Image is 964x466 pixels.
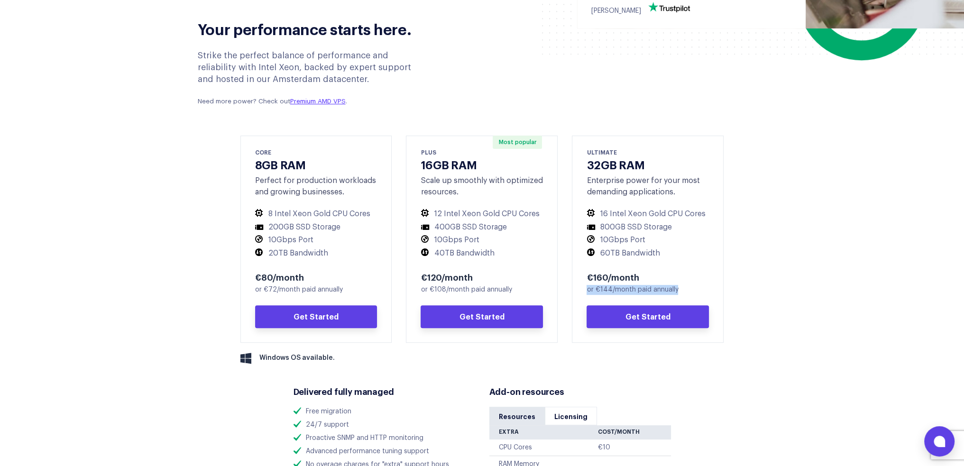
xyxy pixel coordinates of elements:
button: Open chat window [924,426,955,457]
p: Need more power? Check out . [198,97,427,106]
div: Scale up smoothly with optimized resources. [421,175,543,198]
div: or €72/month paid annually [255,285,377,295]
div: Enterprise power for your most demanding applications. [587,175,709,198]
li: 24/7 support [294,420,475,430]
li: 12 Intel Xeon Gold CPU Cores [421,209,543,219]
li: 16 Intel Xeon Gold CPU Cores [587,209,709,219]
th: Cost/Month [598,425,670,439]
td: CPU Cores [489,439,598,456]
h3: 16GB RAM [421,157,543,171]
li: 200GB SSD Storage [255,222,377,232]
a: Get Started [421,305,543,328]
li: 40TB Bandwidth [421,248,543,258]
span: Most popular [493,136,542,149]
div: Strike the perfect balance of performance and reliability with Intel Xeon, backed by expert suppo... [198,50,427,107]
a: Premium AMD VPS [290,98,346,104]
li: 10Gbps Port [255,235,377,245]
td: €10 [598,439,670,456]
a: Licensing [545,407,597,425]
li: 8 Intel Xeon Gold CPU Cores [255,209,377,219]
div: or €144/month paid annually [587,285,709,295]
li: 10Gbps Port [587,235,709,245]
li: Proactive SNMP and HTTP monitoring [294,433,475,443]
h3: 32GB RAM [587,157,709,171]
a: Get Started [255,305,377,328]
li: Advanced performance tuning support [294,447,475,457]
span: Windows OS available. [259,353,335,363]
li: 800GB SSD Storage [587,222,709,232]
li: 400GB SSD Storage [421,222,543,232]
div: ULTIMATE [587,148,709,156]
li: Free migration [294,407,475,417]
span: [PERSON_NAME] [591,8,641,14]
h2: Your performance starts here. [198,19,427,38]
h3: 8GB RAM [255,157,377,171]
div: €80/month [255,271,377,283]
div: €120/month [421,271,543,283]
li: 20TB Bandwidth [255,248,377,258]
a: Get Started [587,305,709,328]
a: Resources [489,407,545,425]
div: PLUS [421,148,543,156]
h3: Add-on resources [489,385,671,397]
h3: Delivered fully managed [294,385,475,397]
div: or €108/month paid annually [421,285,543,295]
div: CORE [255,148,377,156]
div: Perfect for production workloads and growing businesses. [255,175,377,198]
div: €160/month [587,271,709,283]
th: Extra [489,425,598,439]
li: 10Gbps Port [421,235,543,245]
li: 60TB Bandwidth [587,248,709,258]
